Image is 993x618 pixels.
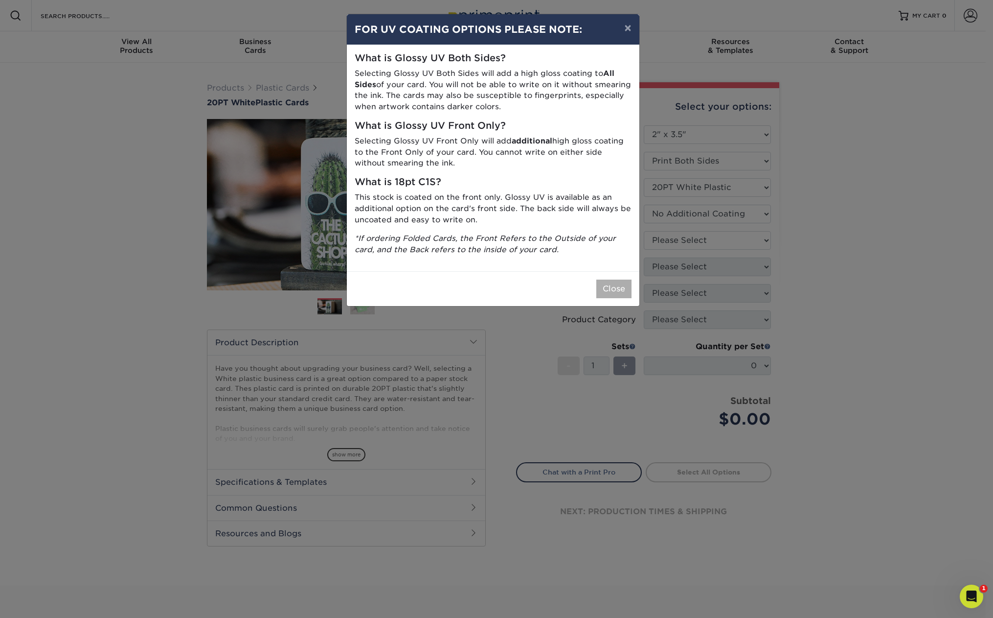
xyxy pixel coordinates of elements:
p: Selecting Glossy UV Both Sides will add a high gloss coating to of your card. You will not be abl... [355,68,632,113]
h4: FOR UV COATING OPTIONS PLEASE NOTE: [355,22,632,37]
strong: All Sides [355,69,614,89]
i: *If ordering Folded Cards, the Front Refers to the Outside of your card, and the Back refers to t... [355,234,616,254]
button: × [616,14,639,42]
iframe: Intercom live chat [960,585,983,608]
h5: What is 18pt C1S? [355,177,632,188]
h5: What is Glossy UV Both Sides? [355,53,632,64]
span: 1 [980,585,988,593]
p: This stock is coated on the front only. Glossy UV is available as an additional option on the car... [355,192,632,225]
h5: What is Glossy UV Front Only? [355,120,632,132]
button: Close [596,280,632,298]
strong: additional [512,136,552,145]
p: Selecting Glossy UV Front Only will add high gloss coating to the Front Only of your card. You ca... [355,136,632,169]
